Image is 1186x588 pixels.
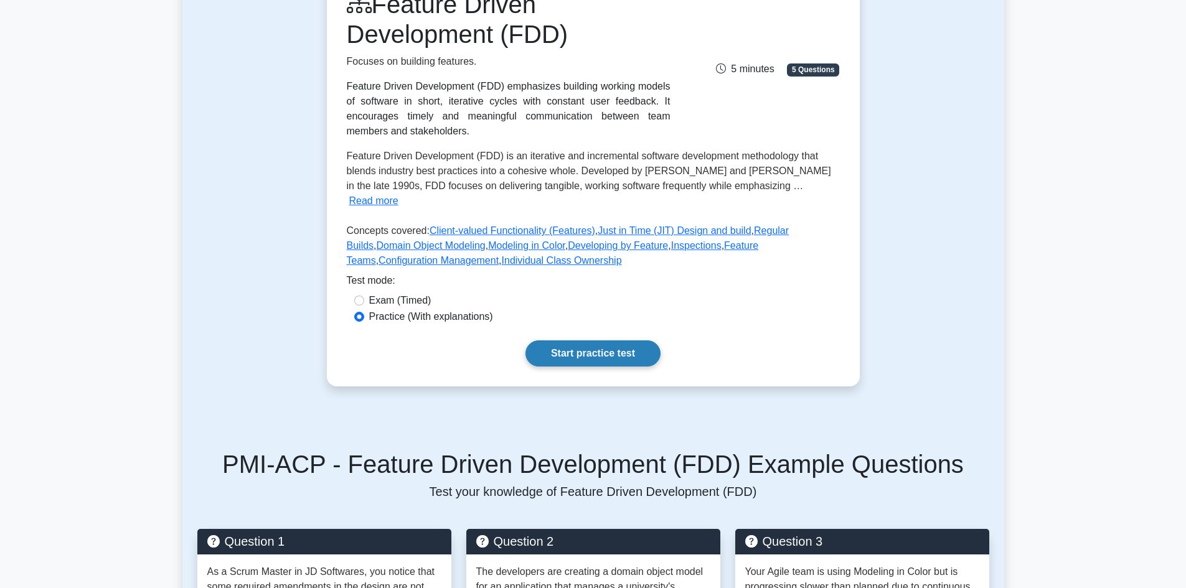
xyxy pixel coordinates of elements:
a: Modeling in Color [488,240,565,251]
a: Just in Time (JIT) Design and build [598,225,751,236]
a: Configuration Management [379,255,499,266]
label: Practice (With explanations) [369,309,493,324]
a: Client-valued Functionality (Features) [430,225,595,236]
p: Focuses on building features. [347,54,671,69]
a: Developing by Feature [568,240,668,251]
a: Domain Object Modeling [377,240,486,251]
a: Feature Teams [347,240,759,266]
button: Read more [349,194,398,208]
p: Concepts covered: , , , , , , , , , [347,223,840,273]
h5: Question 1 [207,534,441,549]
span: 5 minutes [716,63,774,74]
a: Start practice test [525,340,661,366]
h5: Question 2 [476,534,710,549]
label: Exam (Timed) [369,293,431,308]
a: Individual Class Ownership [502,255,622,266]
p: Test your knowledge of Feature Driven Development (FDD) [197,484,989,499]
div: Feature Driven Development (FDD) emphasizes building working models of software in short, iterati... [347,79,671,139]
h5: PMI-ACP - Feature Driven Development (FDD) Example Questions [197,449,989,479]
span: 5 Questions [787,63,839,76]
h5: Question 3 [745,534,979,549]
span: Feature Driven Development (FDD) is an iterative and incremental software development methodology... [347,151,831,191]
div: Test mode: [347,273,840,293]
a: Regular Builds [347,225,789,251]
a: Inspections [671,240,722,251]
